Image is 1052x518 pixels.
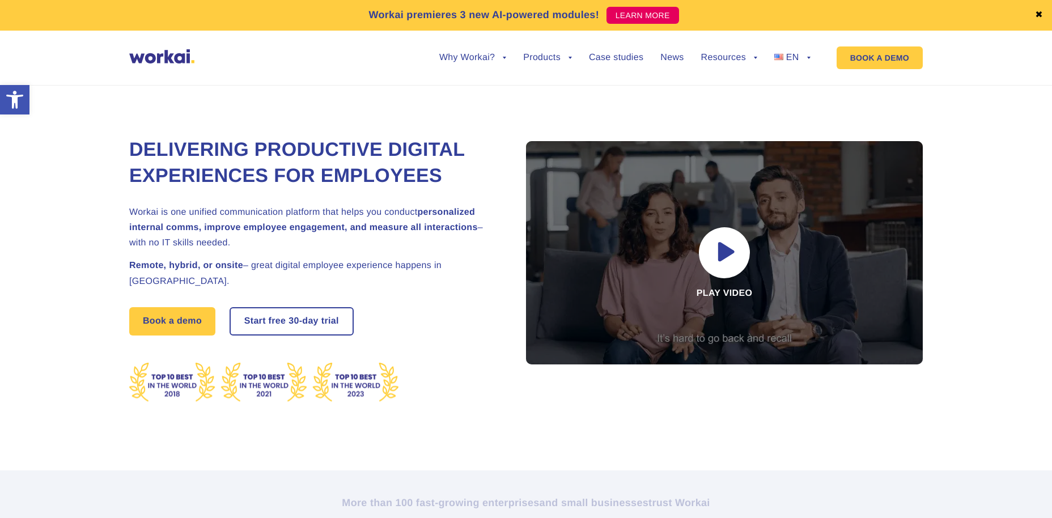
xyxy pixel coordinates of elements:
a: News [660,53,684,62]
a: ✖ [1035,11,1043,20]
h2: More than 100 fast-growing enterprises trust Workai [211,496,841,509]
p: Workai premieres 3 new AI-powered modules! [368,7,599,23]
span: EN [786,53,799,62]
a: BOOK A DEMO [837,46,923,69]
a: Case studies [589,53,643,62]
a: Book a demo [129,307,215,336]
h2: Workai is one unified communication platform that helps you conduct – with no IT skills needed. [129,205,498,251]
h2: – great digital employee experience happens in [GEOGRAPHIC_DATA]. [129,258,498,288]
div: Play video [526,141,923,364]
a: Why Workai? [439,53,506,62]
a: Resources [701,53,757,62]
a: LEARN MORE [606,7,679,24]
strong: Remote, hybrid, or onsite [129,261,243,270]
a: Start free30-daytrial [231,308,353,334]
i: 30-day [289,317,319,326]
h1: Delivering Productive Digital Experiences for Employees [129,137,498,189]
a: Products [523,53,572,62]
i: and small businesses [540,497,648,508]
